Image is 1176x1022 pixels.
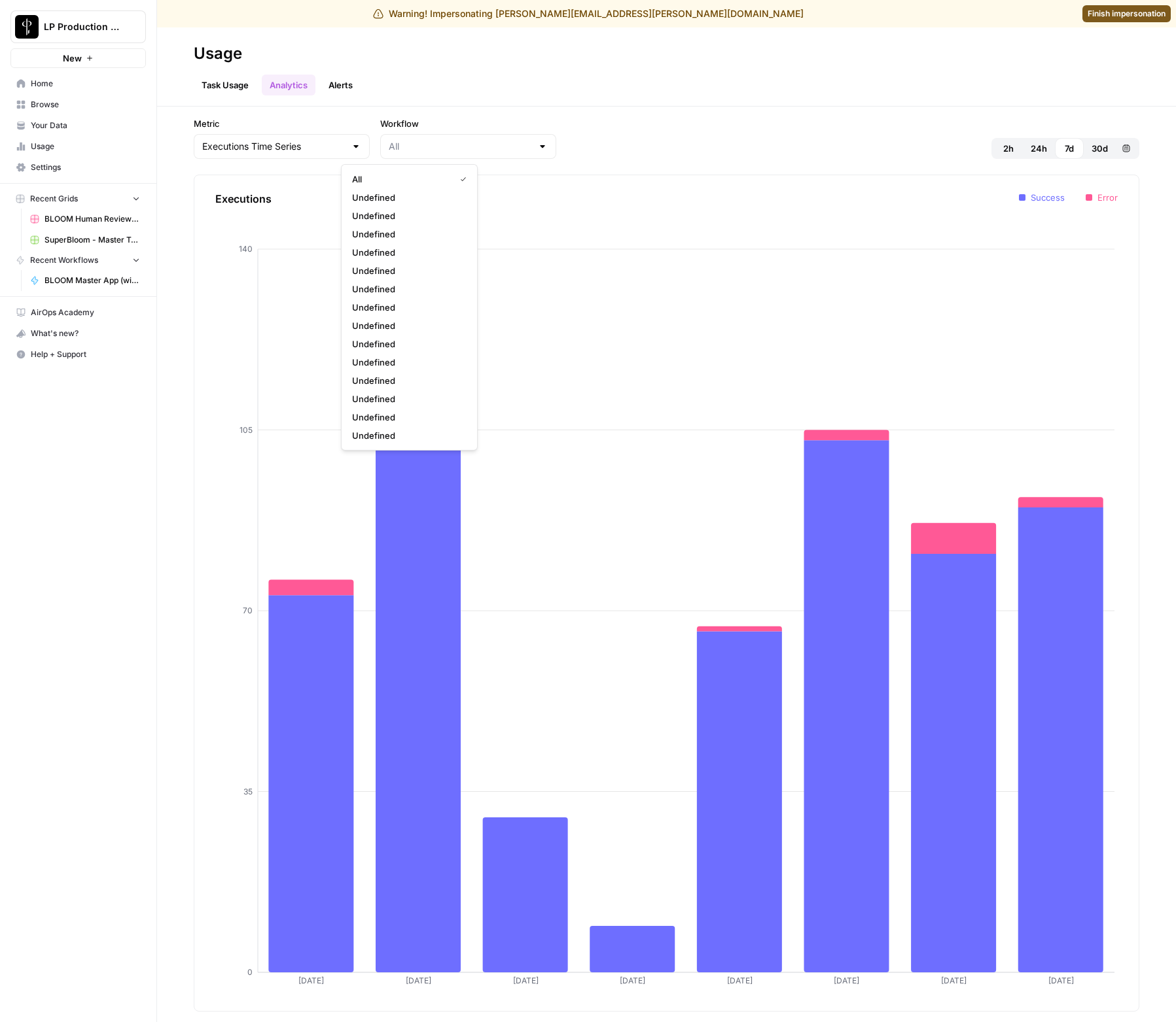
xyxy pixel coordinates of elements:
[352,392,461,405] span: Undefined
[1019,191,1065,204] li: Success
[834,976,859,985] tspan: [DATE]
[10,302,146,323] a: AirOps Academy
[194,117,370,130] label: Metric
[513,976,539,985] tspan: [DATE]
[30,193,78,205] span: Recent Grids
[352,246,461,259] span: Undefined
[31,78,140,90] span: Home
[352,411,461,424] span: Undefined
[352,282,461,296] span: Undefined
[727,976,753,985] tspan: [DATE]
[31,162,140,173] span: Settings
[406,976,431,985] tspan: [DATE]
[380,117,556,130] label: Workflow
[24,230,146,250] a: SuperBloom - Master Topic List
[1088,8,1166,20] span: Finish impersonation
[243,787,253,796] tspan: 35
[1048,976,1074,985] tspan: [DATE]
[31,349,140,360] span: Help + Support
[352,374,461,387] span: Undefined
[352,264,461,277] span: Undefined
[373,7,804,20] div: Warning! Impersonating [PERSON_NAME][EMAIL_ADDRESS][PERSON_NAME][DOMAIN_NAME]
[10,189,146,209] button: Recent Grids
[352,319,461,332] span: Undefined
[31,307,140,318] span: AirOps Academy
[10,94,146,115] a: Browse
[247,967,253,977] tspan: 0
[239,244,253,254] tspan: 140
[11,324,145,343] div: What's new?
[298,976,324,985] tspan: [DATE]
[10,10,146,43] button: Workspace: LP Production Workloads
[45,213,140,225] span: BLOOM Human Review (ver2)
[352,173,450,186] span: All
[24,270,146,291] a: BLOOM Master App (with human review)
[15,15,39,39] img: LP Production Workloads Logo
[44,20,123,33] span: LP Production Workloads
[620,976,645,985] tspan: [DATE]
[352,337,461,350] span: Undefined
[45,275,140,286] span: BLOOM Master App (with human review)
[194,75,257,95] a: Task Usage
[202,140,346,153] input: Executions Time Series
[24,209,146,230] a: BLOOM Human Review (ver2)
[10,157,146,178] a: Settings
[321,75,361,95] a: Alerts
[240,425,253,435] tspan: 105
[1082,5,1171,22] a: Finish impersonation
[1092,142,1108,155] span: 30d
[352,209,461,222] span: Undefined
[63,52,82,65] span: New
[352,228,461,241] span: Undefined
[45,234,140,246] span: SuperBloom - Master Topic List
[1003,142,1014,155] span: 2h
[10,48,146,68] button: New
[31,99,140,111] span: Browse
[31,141,140,152] span: Usage
[10,323,146,344] button: What's new?
[941,976,967,985] tspan: [DATE]
[194,43,242,64] div: Usage
[1065,142,1074,155] span: 7d
[1023,138,1055,159] button: 24h
[1086,191,1118,204] li: Error
[10,115,146,136] a: Your Data
[31,120,140,131] span: Your Data
[10,344,146,365] button: Help + Support
[994,138,1023,159] button: 2h
[10,136,146,157] a: Usage
[352,356,461,369] span: Undefined
[389,140,532,153] input: All
[352,429,461,442] span: Undefined
[30,254,98,266] span: Recent Workflows
[1031,142,1047,155] span: 24h
[262,75,315,95] a: Analytics
[1084,138,1116,159] button: 30d
[243,605,253,615] tspan: 70
[10,73,146,94] a: Home
[352,191,461,204] span: Undefined
[10,250,146,270] button: Recent Workflows
[352,301,461,314] span: Undefined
